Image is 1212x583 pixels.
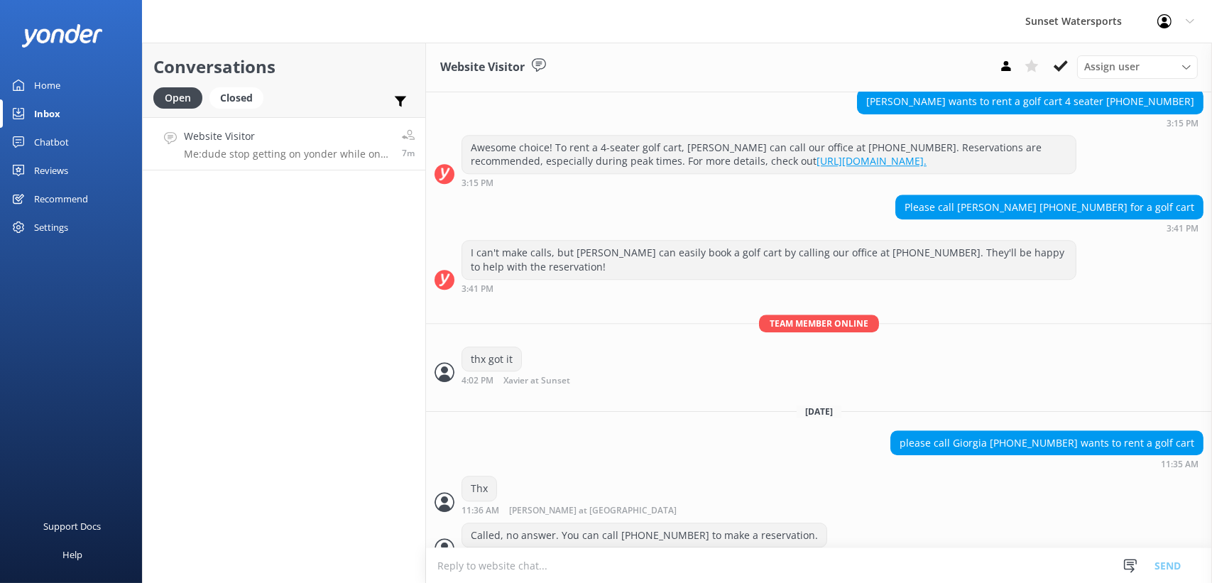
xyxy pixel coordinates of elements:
[890,459,1203,469] div: Aug 31 2025 10:35am (UTC -05:00) America/Cancun
[462,523,826,547] div: Called, no answer. You can call [PHONE_NUMBER] to make a reservation.
[34,99,60,128] div: Inbox
[462,285,493,293] strong: 3:41 PM
[184,129,391,144] h4: Website Visitor
[462,375,616,386] div: Aug 30 2025 03:02pm (UTC -05:00) America/Cancun
[34,156,68,185] div: Reviews
[509,506,677,516] span: [PERSON_NAME] at [GEOGRAPHIC_DATA]
[462,376,493,386] strong: 4:02 PM
[209,89,271,105] a: Closed
[797,405,841,418] span: [DATE]
[44,512,102,540] div: Support Docs
[462,178,1076,187] div: Aug 30 2025 02:15pm (UTC -05:00) America/Cancun
[462,476,496,501] div: Thx
[759,315,879,332] span: Team member online
[1167,224,1199,233] strong: 3:41 PM
[462,241,1076,278] div: I can't make calls, but [PERSON_NAME] can easily book a golf cart by calling our office at [PHONE...
[34,71,60,99] div: Home
[21,24,103,48] img: yonder-white-logo.png
[209,87,263,109] div: Closed
[817,154,927,168] a: [URL][DOMAIN_NAME].
[462,283,1076,293] div: Aug 30 2025 02:41pm (UTC -05:00) America/Cancun
[153,89,209,105] a: Open
[34,213,68,241] div: Settings
[1167,119,1199,128] strong: 3:15 PM
[462,506,499,516] strong: 11:36 AM
[503,376,570,386] span: Xavier at Sunset
[1077,55,1198,78] div: Assign User
[462,505,723,516] div: Aug 31 2025 10:36am (UTC -05:00) America/Cancun
[62,540,82,569] div: Help
[34,185,88,213] div: Recommend
[896,195,1203,219] div: Please call [PERSON_NAME] [PHONE_NUMBER] for a golf cart
[1084,59,1140,75] span: Assign user
[153,87,202,109] div: Open
[857,118,1203,128] div: Aug 30 2025 02:15pm (UTC -05:00) America/Cancun
[462,179,493,187] strong: 3:15 PM
[153,53,415,80] h2: Conversations
[402,147,415,159] span: Sep 02 2025 07:53am (UTC -05:00) America/Cancun
[1161,460,1199,469] strong: 11:35 AM
[440,58,525,77] h3: Website Visitor
[891,431,1203,455] div: please call Giorgia [PHONE_NUMBER] wants to rent a golf cart
[462,136,1076,173] div: Awesome choice! To rent a 4-seater golf cart, [PERSON_NAME] can call our office at [PHONE_NUMBER]...
[184,148,391,160] p: Me: dude stop getting on yonder while on vacation in the [GEOGRAPHIC_DATA]
[34,128,69,156] div: Chatbot
[462,347,521,371] div: thx got it
[858,89,1203,114] div: [PERSON_NAME] wants to rent a golf cart 4 seater [PHONE_NUMBER]
[895,223,1203,233] div: Aug 30 2025 02:41pm (UTC -05:00) America/Cancun
[143,117,425,170] a: Website VisitorMe:dude stop getting on yonder while on vacation in the [GEOGRAPHIC_DATA]7m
